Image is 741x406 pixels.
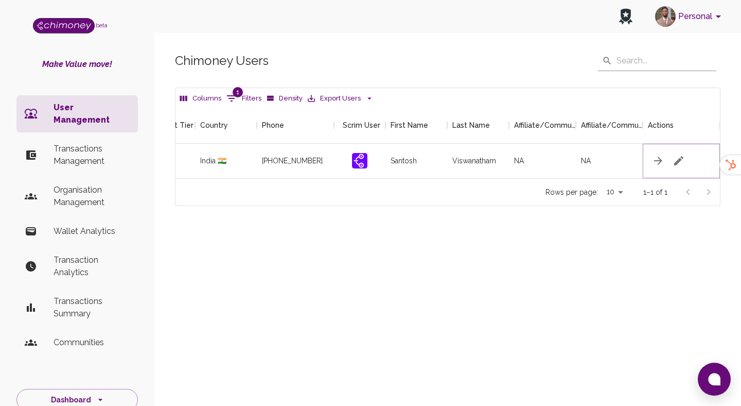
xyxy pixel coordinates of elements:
div: Last Name [447,107,509,144]
p: Transaction Analytics [54,254,130,279]
div: +91 88854-30199 [262,156,323,166]
p: 1–1 of 1 [643,187,667,197]
img: avatar [655,6,676,27]
div: Affiliate/Community [514,107,576,144]
div: NA [576,144,643,178]
span: beta [96,22,108,28]
div: Account Tier [144,107,195,144]
p: Organisation Management [54,184,130,209]
h5: Chimoney Users [175,53,269,69]
button: Density [264,91,305,107]
div: Country [195,107,257,144]
div: Affiliate/Community ID [581,107,643,144]
p: Communities [54,336,130,349]
p: Wallet Analytics [54,225,130,238]
img: favicon.ico [352,153,367,168]
div: Scrim User [334,107,385,144]
p: User Management [54,102,130,126]
div: NA [509,144,576,178]
p: Transactions Management [54,143,130,167]
div: Santosh [391,156,417,166]
div: Phone [257,107,334,144]
div: First Name [391,107,428,144]
button: Show filters [224,90,264,107]
div: Phone [262,107,284,144]
button: Select columns [178,91,224,107]
input: Search... [616,50,716,71]
div: Country [200,107,228,144]
button: account of current user [651,3,729,30]
p: Transactions Summary [54,295,130,320]
div: Last Name [452,107,490,144]
div: Actions [643,107,720,144]
span: 1 [233,87,243,97]
div: Actions [648,107,674,144]
div: Viswanatham [452,156,496,166]
div: Scrim User [343,107,380,144]
div: Affiliate/Community [509,107,576,144]
img: Logo [33,18,95,33]
div: First Name [385,107,447,144]
div: 10 [602,184,627,199]
div: India 🇮🇳 [195,144,257,178]
button: Export Users [305,91,376,107]
p: Rows per page: [545,187,598,197]
div: Affiliate/Community ID [576,107,643,144]
button: Open chat window [698,363,731,396]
